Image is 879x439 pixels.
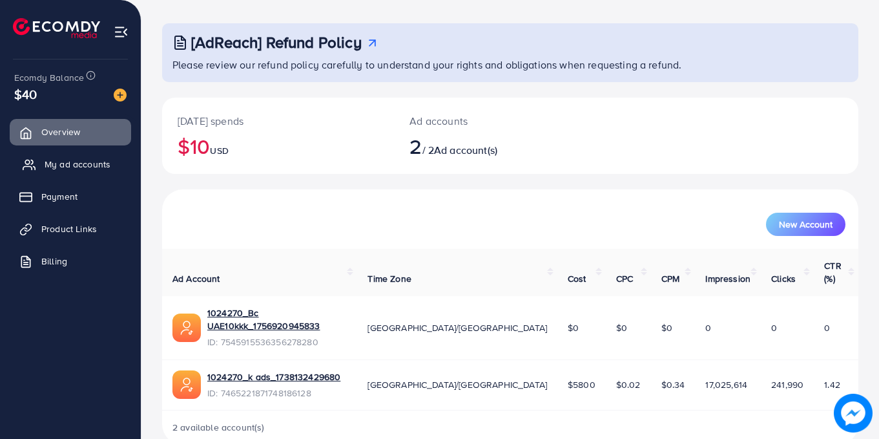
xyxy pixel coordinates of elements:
[45,158,110,171] span: My ad accounts
[661,272,679,285] span: CPM
[207,370,340,383] a: 1024270_k ads_1738132429680
[10,184,131,209] a: Payment
[771,378,803,391] span: 241,990
[13,18,100,38] img: logo
[705,272,750,285] span: Impression
[41,125,80,138] span: Overview
[409,131,422,161] span: 2
[10,216,131,242] a: Product Links
[367,272,411,285] span: Time Zone
[661,321,672,334] span: $0
[409,113,553,129] p: Ad accounts
[191,33,362,52] h3: [AdReach] Refund Policy
[207,336,347,348] span: ID: 7545915536356278280
[172,272,220,285] span: Ad Account
[616,321,627,334] span: $0
[172,370,201,399] img: ic-ads-acc.e4c84228.svg
[367,378,547,391] span: [GEOGRAPHIC_DATA]/[GEOGRAPHIC_DATA]
[207,387,340,400] span: ID: 7465221871748186128
[705,378,747,391] span: 17,025,614
[172,57,851,72] p: Please review our refund policy carefully to understand your rights and obligations when requesti...
[779,220,832,229] span: New Account
[766,213,845,236] button: New Account
[41,255,67,268] span: Billing
[41,190,78,203] span: Payment
[616,272,633,285] span: CPC
[409,134,553,158] h2: / 2
[568,272,586,285] span: Cost
[661,378,685,391] span: $0.34
[114,25,129,39] img: menu
[568,321,579,334] span: $0
[172,314,201,342] img: ic-ads-acc.e4c84228.svg
[14,71,84,84] span: Ecomdy Balance
[14,85,37,103] span: $40
[367,321,547,334] span: [GEOGRAPHIC_DATA]/[GEOGRAPHIC_DATA]
[41,222,97,235] span: Product Links
[824,321,830,334] span: 0
[178,134,378,158] h2: $10
[616,378,641,391] span: $0.02
[834,394,873,433] img: image
[568,378,595,391] span: $5800
[114,89,127,102] img: image
[434,143,497,157] span: Ad account(s)
[771,272,796,285] span: Clicks
[207,306,347,333] a: 1024270_Bc UAE10kkk_1756920945833
[824,378,840,391] span: 1.42
[10,151,131,177] a: My ad accounts
[10,119,131,145] a: Overview
[172,421,265,434] span: 2 available account(s)
[178,113,378,129] p: [DATE] spends
[10,248,131,274] a: Billing
[705,321,711,334] span: 0
[210,144,228,157] span: USD
[771,321,777,334] span: 0
[824,259,841,285] span: CTR (%)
